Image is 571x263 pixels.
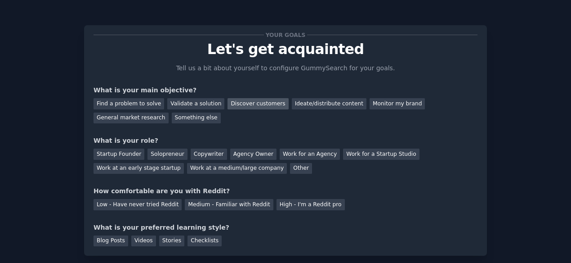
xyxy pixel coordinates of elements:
div: Work for an Agency [280,149,340,160]
div: Solopreneur [147,149,187,160]
div: General market research [94,113,169,124]
div: What is your role? [94,136,477,145]
div: Videos [131,236,156,247]
div: How comfortable are you with Reddit? [94,186,477,196]
div: Validate a solution [167,98,224,109]
span: Your goals [264,30,307,40]
div: Low - Have never tried Reddit [94,199,182,210]
div: Stories [159,236,184,247]
div: Blog Posts [94,236,128,247]
div: Monitor my brand [370,98,425,109]
div: Copywriter [191,149,227,160]
div: Medium - Familiar with Reddit [185,199,273,210]
div: Other [290,163,312,174]
div: High - I'm a Reddit pro [277,199,345,210]
div: Agency Owner [230,149,277,160]
div: Work at an early stage startup [94,163,184,174]
div: Ideate/distribute content [292,98,366,109]
div: Work for a Startup Studio [343,149,419,160]
p: Let's get acquainted [94,41,477,57]
p: Tell us a bit about yourself to configure GummySearch for your goals. [172,63,399,73]
div: Checklists [187,236,222,247]
div: What is your preferred learning style? [94,223,477,232]
div: Startup Founder [94,149,144,160]
div: Work at a medium/large company [187,163,287,174]
div: Discover customers [228,98,288,109]
div: Something else [172,113,221,124]
div: What is your main objective? [94,86,477,95]
div: Find a problem to solve [94,98,164,109]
